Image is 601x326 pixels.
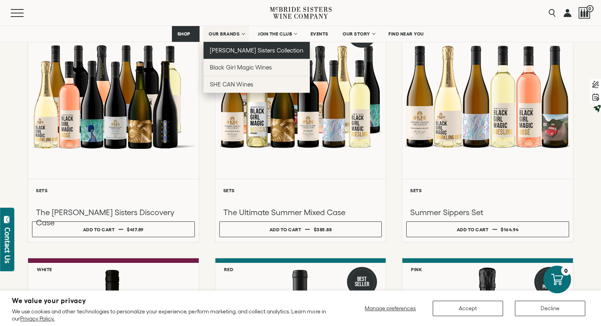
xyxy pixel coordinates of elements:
span: 0 [586,5,593,12]
button: Add to cart $417.89 [32,221,195,237]
a: JOIN THE CLUB [253,26,301,42]
span: $164.94 [501,227,519,232]
a: EVENTS [305,26,333,42]
button: Mobile Menu Trigger [11,9,39,17]
button: Add to cart $164.94 [406,221,569,237]
button: Decline [515,301,585,316]
a: SHOP [172,26,200,42]
h3: The Ultimate Summer Mixed Case [223,207,378,217]
a: OUR BRANDS [203,26,249,42]
h6: White [37,267,52,272]
h6: Red [224,267,234,272]
a: Best Seller The Ultimate Summer Mixed Case Sets The Ultimate Summer Mixed Case Add to cart $385.88 [215,9,386,242]
h6: Pink [411,267,422,272]
a: FIND NEAR YOU [383,26,429,42]
span: [PERSON_NAME] Sisters Collection [210,47,303,54]
span: Black Girl Magic Wines [210,64,271,71]
span: JOIN THE CLUB [258,31,292,37]
span: SHE CAN Wines [210,81,253,88]
h6: Sets [36,188,191,193]
div: Add to cart [457,224,489,235]
button: Add to cart $385.88 [219,221,382,237]
p: We use cookies and other technologies to personalize your experience, perform marketing, and coll... [12,308,331,322]
span: $385.88 [314,227,332,232]
a: Black Girl Magic Wines [203,59,310,76]
h3: Summer Sippers Set [410,207,565,217]
h3: The [PERSON_NAME] Sisters Discovery Case [36,207,191,228]
div: Contact Us [4,227,11,263]
a: McBride Sisters Full Set Sets The [PERSON_NAME] Sisters Discovery Case Add to cart $417.89 [28,9,199,242]
button: Manage preferences [360,301,421,316]
button: Accept [433,301,503,316]
span: OUR BRANDS [209,31,239,37]
span: SHOP [177,31,190,37]
a: [PERSON_NAME] Sisters Collection [203,42,310,59]
span: Manage preferences [365,305,416,311]
div: Add to cart [269,224,301,235]
div: Add to cart [83,224,115,235]
a: Privacy Policy. [20,315,55,322]
div: 0 [561,266,571,275]
span: FIND NEAR YOU [388,31,424,37]
a: Summer Sippers Set Sets Summer Sippers Set Add to cart $164.94 [402,9,573,242]
span: EVENTS [311,31,328,37]
h6: Sets [223,188,378,193]
a: SHE CAN Wines [203,76,310,93]
h2: We value your privacy [12,298,331,304]
h6: Sets [410,188,565,193]
span: OUR STORY [343,31,370,37]
a: OUR STORY [337,26,380,42]
span: $417.89 [127,227,144,232]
